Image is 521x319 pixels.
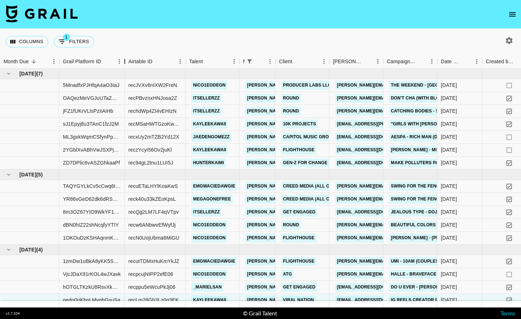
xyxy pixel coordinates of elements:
a: itsellerzz [191,208,221,217]
a: The Weekend - [GEOGRAPHIC_DATA] [389,81,476,90]
div: recN0UojUbma6MiGU [128,234,179,241]
div: sJ1Epyj8u3TAnC1fzJ2M [63,120,119,128]
div: Campaign (Type) [387,55,416,69]
button: Sort [461,56,471,66]
div: gedo0riKbnLMvghGsuSa [63,296,120,304]
a: IG Reels Creator Program - July [389,296,475,305]
div: Talent [186,55,239,69]
a: kayleekawaii [191,296,228,305]
a: [PERSON_NAME][EMAIL_ADDRESS][DOMAIN_NAME] [245,270,362,279]
a: [PERSON_NAME][EMAIL_ADDRESS][DOMAIN_NAME] [245,296,362,305]
a: emgwaciedawgie [191,257,237,266]
span: [DATE] [19,246,36,253]
a: [PERSON_NAME][EMAIL_ADDRESS][DOMAIN_NAME] [245,257,362,266]
a: Halle - Braveface [389,270,438,279]
a: [PERSON_NAME][EMAIL_ADDRESS][DOMAIN_NAME] [245,145,362,154]
div: 1OKOuDzKSHAqnmKaUk8t [63,234,121,241]
a: [PERSON_NAME][EMAIL_ADDRESS][DOMAIN_NAME] [245,234,362,242]
div: dBN0hIZ22shNcqfyYTIY [63,221,119,228]
a: hunterkaimi [191,158,226,167]
div: Manager [243,55,244,69]
div: 9/19/2025 [441,120,457,128]
a: Flighthouse [281,145,316,154]
a: [PERSON_NAME][EMAIL_ADDRESS][DOMAIN_NAME] [335,81,452,90]
a: [EMAIL_ADDRESS][DOMAIN_NAME] [335,145,416,154]
div: Talent [189,55,203,69]
a: [PERSON_NAME][EMAIL_ADDRESS][DOMAIN_NAME] [245,208,362,217]
a: Flighthouse [281,234,316,242]
a: Creed Media (All Campaigns) [281,195,356,204]
a: [EMAIL_ADDRESS][DOMAIN_NAME] [335,296,416,305]
button: hide children [4,170,14,180]
a: Round [281,94,301,103]
button: Menu [265,56,275,67]
div: recw6ANbwvEfWyfJj [128,221,176,228]
button: Menu [426,56,437,67]
button: Menu [229,56,239,67]
a: [PERSON_NAME][EMAIL_ADDRESS][DOMAIN_NAME] [335,94,452,103]
a: emgwaciedawgie [191,182,237,191]
button: Menu [373,56,383,67]
div: recppu5eWcuPkJj06 [128,283,175,291]
button: Sort [29,56,39,66]
div: Client [279,55,292,69]
button: Sort [292,56,302,66]
a: megagonefree [191,195,233,204]
button: Sort [362,56,373,66]
button: Sort [203,56,213,66]
div: 7/30/2025 [441,296,457,304]
button: Menu [471,56,482,67]
div: recutTDMxHuKmYkJZ [128,258,179,265]
a: Beautiful Colors - from Kaiju No. 8 OneRepublic [389,221,515,230]
div: recxUy2mTZB2Yd12X [128,133,179,140]
a: Round [281,107,301,116]
a: [PERSON_NAME][EMAIL_ADDRESS][PERSON_NAME][DOMAIN_NAME] [335,257,489,266]
a: [PERSON_NAME][EMAIL_ADDRESS][DOMAIN_NAME] [335,270,452,279]
div: [PERSON_NAME] [333,55,362,69]
span: 1 [63,34,70,41]
a: [PERSON_NAME][EMAIL_ADDRESS][DOMAIN_NAME] [335,182,452,191]
div: 8/26/2025 [441,82,457,89]
button: Sort [152,56,163,66]
a: [EMAIL_ADDRESS][DOMAIN_NAME] [335,133,416,142]
button: Menu [175,56,186,67]
button: Sort [255,56,265,66]
a: [PERSON_NAME] - Midnight Sun (TOS Creative) [389,145,502,154]
a: Terms [501,310,515,316]
a: Do U Ever - [PERSON_NAME] [389,283,458,292]
div: Month Due [4,55,29,69]
a: kayleekawaii [191,120,228,129]
div: 1zmDw1uBkA8yKK5S9waG [63,258,121,265]
div: 9/21/2025 [441,94,457,102]
div: recJVXv6nIXW2FreN [128,82,177,89]
span: ( 4 ) [36,246,43,253]
a: Gen-Z for Change [281,158,329,167]
a: kayleekawaii [191,145,228,154]
a: [PERSON_NAME][EMAIL_ADDRESS][DOMAIN_NAME] [245,107,362,116]
div: Manager [239,55,275,69]
button: hide children [4,69,14,79]
button: Select columns [6,36,48,47]
div: recMSaHWTGzoKwkEG [128,120,182,128]
div: 6/27/2025 [441,271,457,278]
div: hOTGLTKzkU8RsvXkCUus [63,283,121,291]
span: [DATE] [19,70,36,77]
button: Sort [101,56,111,66]
div: 6/25/2025 [441,258,457,265]
div: 7/1/2025 [441,195,457,203]
div: recQg2LM7LF4qVTpv [128,208,179,216]
a: [EMAIL_ADDRESS][DOMAIN_NAME] [335,158,416,167]
a: [PERSON_NAME][EMAIL_ADDRESS][PERSON_NAME][DOMAIN_NAME] [335,234,489,242]
div: 9/3/2025 [441,146,457,153]
span: ( 7 ) [36,70,43,77]
div: Booker [329,55,383,69]
button: Show filters [54,36,94,47]
div: YR86vGeD62dk6dRSwDvN [63,195,121,203]
a: [PERSON_NAME][EMAIL_ADDRESS][DOMAIN_NAME] [245,221,362,230]
div: recpcujNIPP2efE06 [128,271,173,278]
div: recLm28Gb3Lz0g3EK [128,296,179,304]
div: jFZ1fUKrVLlsPzIiAiHb [63,107,113,115]
a: [PERSON_NAME][EMAIL_ADDRESS][DOMAIN_NAME] [245,94,362,103]
button: hide children [4,245,14,255]
span: [DATE] [19,171,36,178]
